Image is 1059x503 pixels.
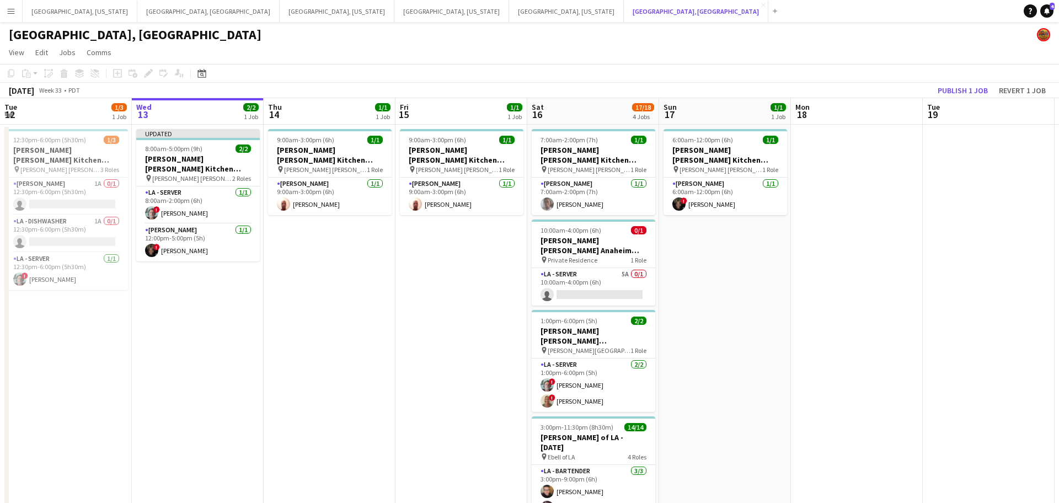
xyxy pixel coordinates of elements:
[104,136,119,144] span: 1/3
[136,129,260,138] div: Updated
[59,47,76,57] span: Jobs
[927,102,940,112] span: Tue
[23,1,137,22] button: [GEOGRAPHIC_DATA], [US_STATE]
[548,346,630,355] span: [PERSON_NAME][GEOGRAPHIC_DATA][DEMOGRAPHIC_DATA]
[400,178,523,215] app-card-role: [PERSON_NAME]1/19:00am-3:00pm (6h)[PERSON_NAME]
[1037,28,1050,41] app-user-avatar: Rollin Hero
[111,103,127,111] span: 1/3
[9,47,24,57] span: View
[20,165,100,174] span: [PERSON_NAME] [PERSON_NAME] Catering
[532,236,655,255] h3: [PERSON_NAME] [PERSON_NAME] Anaheim [DATE]
[409,136,466,144] span: 9:00am-3:00pm (6h)
[541,423,613,431] span: 3:00pm-11:30pm (8h30m)
[400,145,523,165] h3: [PERSON_NAME] [PERSON_NAME] Kitchen [DATE]
[507,103,522,111] span: 1/1
[13,136,86,144] span: 12:30pm-6:00pm (5h30m)
[9,85,34,96] div: [DATE]
[624,423,646,431] span: 14/14
[367,165,383,174] span: 1 Role
[630,346,646,355] span: 1 Role
[509,1,624,22] button: [GEOGRAPHIC_DATA], [US_STATE]
[136,102,152,112] span: Wed
[541,136,598,144] span: 7:00am-2:00pm (7h)
[630,256,646,264] span: 1 Role
[277,136,334,144] span: 9:00am-3:00pm (6h)
[55,45,80,60] a: Jobs
[232,174,251,183] span: 2 Roles
[153,244,160,250] span: !
[136,129,260,261] app-job-card: Updated8:00am-5:00pm (9h)2/2[PERSON_NAME] [PERSON_NAME] Kitchen [DATE] [PERSON_NAME] [PERSON_NAME...
[268,129,392,215] app-job-card: 9:00am-3:00pm (6h)1/1[PERSON_NAME] [PERSON_NAME] Kitchen [DATE] [PERSON_NAME] [PERSON_NAME] Cater...
[4,145,128,165] h3: [PERSON_NAME] [PERSON_NAME] Kitchen [DATE]
[31,45,52,60] a: Edit
[268,145,392,165] h3: [PERSON_NAME] [PERSON_NAME] Kitchen [DATE]
[266,108,282,121] span: 14
[532,268,655,306] app-card-role: LA - Server5A0/110:00am-4:00pm (6h)
[548,453,575,461] span: Ebell of LA
[280,1,394,22] button: [GEOGRAPHIC_DATA], [US_STATE]
[631,226,646,234] span: 0/1
[87,47,111,57] span: Comms
[624,1,768,22] button: [GEOGRAPHIC_DATA], [GEOGRAPHIC_DATA]
[4,129,128,290] div: 12:30pm-6:00pm (5h30m)1/3[PERSON_NAME] [PERSON_NAME] Kitchen [DATE] [PERSON_NAME] [PERSON_NAME] C...
[243,103,259,111] span: 2/2
[532,326,655,346] h3: [PERSON_NAME] [PERSON_NAME] [PERSON_NAME] [DATE]
[136,154,260,174] h3: [PERSON_NAME] [PERSON_NAME] Kitchen [DATE]
[633,113,654,121] div: 4 Jobs
[3,108,17,121] span: 12
[541,226,601,234] span: 10:00am-4:00pm (6h)
[416,165,499,174] span: [PERSON_NAME] [PERSON_NAME] Catering
[631,317,646,325] span: 2/2
[112,113,126,121] div: 1 Job
[532,129,655,215] app-job-card: 7:00am-2:00pm (7h)1/1[PERSON_NAME] [PERSON_NAME] Kitchen [DATE] [PERSON_NAME] [PERSON_NAME] Cater...
[631,136,646,144] span: 1/1
[507,113,522,121] div: 1 Job
[794,108,810,121] span: 18
[532,102,544,112] span: Sat
[4,215,128,253] app-card-role: LA - Dishwasher1A0/112:30pm-6:00pm (5h30m)
[771,113,785,121] div: 1 Job
[548,165,630,174] span: [PERSON_NAME] [PERSON_NAME] Catering
[771,103,786,111] span: 1/1
[136,186,260,224] app-card-role: LA - Server1/18:00am-2:00pm (6h)![PERSON_NAME]
[499,165,515,174] span: 1 Role
[681,197,687,204] span: !
[630,165,646,174] span: 1 Role
[135,108,152,121] span: 13
[549,394,555,401] span: !
[4,102,17,112] span: Tue
[375,103,391,111] span: 1/1
[137,1,280,22] button: [GEOGRAPHIC_DATA], [GEOGRAPHIC_DATA]
[4,45,29,60] a: View
[541,317,597,325] span: 1:00pm-6:00pm (5h)
[994,83,1050,98] button: Revert 1 job
[236,145,251,153] span: 2/2
[664,129,787,215] app-job-card: 6:00am-12:00pm (6h)1/1[PERSON_NAME] [PERSON_NAME] Kitchen [DATE] [PERSON_NAME] [PERSON_NAME] Cate...
[795,102,810,112] span: Mon
[4,178,128,215] app-card-role: [PERSON_NAME]1A0/112:30pm-6:00pm (5h30m)
[532,145,655,165] h3: [PERSON_NAME] [PERSON_NAME] Kitchen [DATE]
[662,108,677,121] span: 17
[22,272,28,279] span: !
[398,108,409,121] span: 15
[628,453,646,461] span: 4 Roles
[680,165,762,174] span: [PERSON_NAME] [PERSON_NAME] Catering
[1050,3,1055,10] span: 4
[532,432,655,452] h3: [PERSON_NAME] of LA - [DATE]
[367,136,383,144] span: 1/1
[400,129,523,215] app-job-card: 9:00am-3:00pm (6h)1/1[PERSON_NAME] [PERSON_NAME] Kitchen [DATE] [PERSON_NAME] [PERSON_NAME] Cater...
[499,136,515,144] span: 1/1
[9,26,261,43] h1: [GEOGRAPHIC_DATA], [GEOGRAPHIC_DATA]
[532,358,655,412] app-card-role: LA - Server2/21:00pm-6:00pm (5h)![PERSON_NAME]![PERSON_NAME]
[152,174,232,183] span: [PERSON_NAME] [PERSON_NAME] Catering
[530,108,544,121] span: 16
[672,136,733,144] span: 6:00am-12:00pm (6h)
[933,83,992,98] button: Publish 1 job
[136,224,260,261] app-card-role: [PERSON_NAME]1/112:00pm-5:00pm (5h)![PERSON_NAME]
[145,145,202,153] span: 8:00am-5:00pm (9h)
[244,113,258,121] div: 1 Job
[284,165,367,174] span: [PERSON_NAME] [PERSON_NAME] Catering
